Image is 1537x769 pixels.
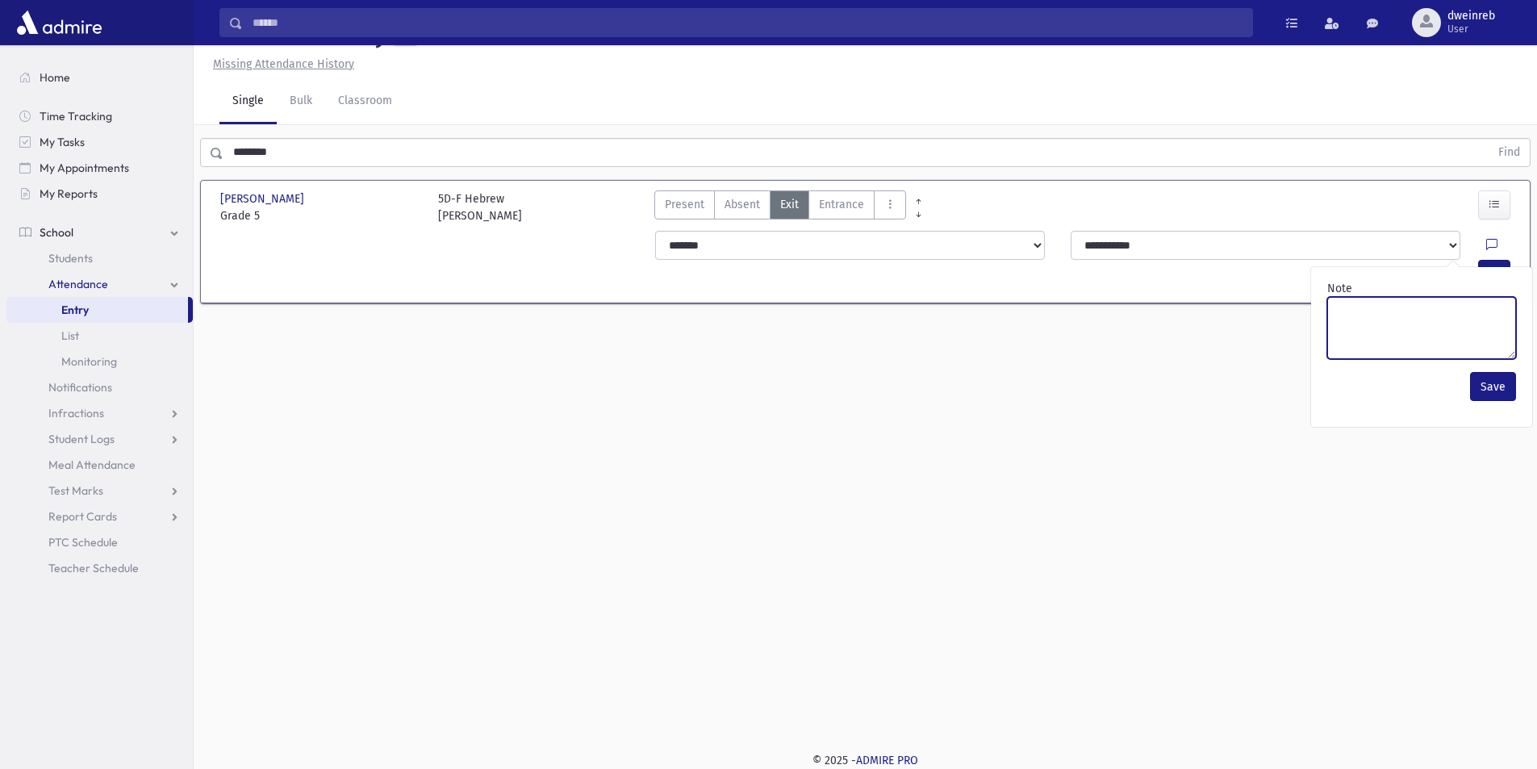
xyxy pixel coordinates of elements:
span: Student Logs [48,432,115,446]
span: dweinreb [1447,10,1495,23]
button: Save [1470,372,1516,401]
button: Find [1489,139,1530,166]
span: Present [665,196,704,213]
span: Time Tracking [40,109,112,123]
a: Notifications [6,374,193,400]
a: My Reports [6,181,193,207]
a: Infractions [6,400,193,426]
a: Test Marks [6,478,193,504]
a: Bulk [277,79,325,124]
span: Attendance [48,277,108,291]
span: Home [40,70,70,85]
span: User [1447,23,1495,36]
a: Monitoring [6,349,193,374]
span: [PERSON_NAME] [220,190,307,207]
a: Report Cards [6,504,193,529]
a: List [6,323,193,349]
span: Teacher Schedule [48,561,139,575]
a: Meal Attendance [6,452,193,478]
span: Grade 5 [220,207,422,224]
a: My Appointments [6,155,193,181]
a: School [6,219,193,245]
img: AdmirePro [13,6,106,39]
a: Student Logs [6,426,193,452]
a: Home [6,65,193,90]
span: Test Marks [48,483,103,498]
span: Notifications [48,380,112,395]
span: Students [48,251,93,265]
a: Time Tracking [6,103,193,129]
div: 5D-F Hebrew [PERSON_NAME] [438,190,522,224]
span: Infractions [48,406,104,420]
a: Teacher Schedule [6,555,193,581]
span: Absent [725,196,760,213]
label: Note [1327,280,1352,297]
u: Missing Attendance History [213,57,354,71]
a: Attendance [6,271,193,297]
span: List [61,328,79,343]
span: PTC Schedule [48,535,118,550]
span: My Tasks [40,135,85,149]
span: My Reports [40,186,98,201]
span: Monitoring [61,354,117,369]
a: Classroom [325,79,405,124]
span: Exit [780,196,799,213]
div: AttTypes [654,190,906,224]
a: Missing Attendance History [207,57,354,71]
div: © 2025 - [219,752,1511,769]
span: Entrance [819,196,864,213]
input: Search [243,8,1252,37]
a: Entry [6,297,188,323]
span: School [40,225,73,240]
a: PTC Schedule [6,529,193,555]
a: Students [6,245,193,271]
span: Entry [61,303,89,317]
a: My Tasks [6,129,193,155]
span: Report Cards [48,509,117,524]
a: Single [219,79,277,124]
span: My Appointments [40,161,129,175]
span: Meal Attendance [48,458,136,472]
